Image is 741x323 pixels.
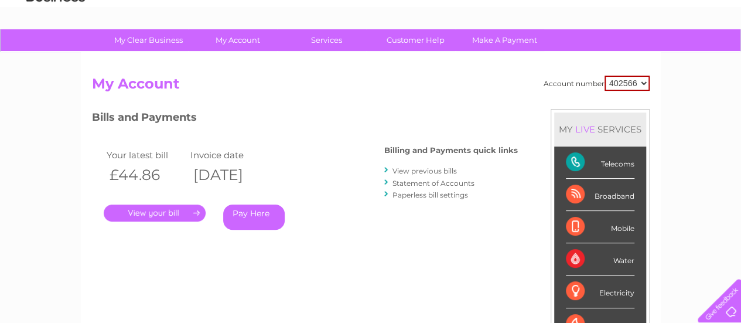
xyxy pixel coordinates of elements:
div: Account number [544,76,650,91]
a: Statement of Accounts [392,179,474,188]
div: Electricity [566,276,634,308]
a: My Clear Business [100,29,197,51]
a: Services [278,29,375,51]
h4: Billing and Payments quick links [384,146,518,155]
div: Mobile [566,211,634,243]
div: Broadband [566,179,634,211]
div: MY SERVICES [554,113,646,146]
div: Clear Business is a trading name of Verastar Limited (registered in [GEOGRAPHIC_DATA] No. 3667643... [94,6,648,57]
a: Contact [663,50,692,59]
a: My Account [189,29,286,51]
a: 0333 014 3131 [520,6,601,21]
td: Invoice date [187,147,272,163]
h2: My Account [92,76,650,98]
td: Your latest bill [104,147,188,163]
a: Telecoms [597,50,632,59]
a: Water [535,50,557,59]
h3: Bills and Payments [92,109,518,130]
th: £44.86 [104,163,188,187]
a: Pay Here [223,205,285,230]
a: Blog [639,50,656,59]
a: . [104,205,206,222]
img: logo.png [26,30,86,66]
a: View previous bills [392,166,457,175]
a: Log out [702,50,730,59]
a: Energy [564,50,590,59]
div: Water [566,243,634,276]
a: Customer Help [367,29,464,51]
th: [DATE] [187,163,272,187]
a: Paperless bill settings [392,191,468,199]
div: Telecoms [566,147,634,179]
a: Make A Payment [456,29,553,51]
div: LIVE [573,124,597,135]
